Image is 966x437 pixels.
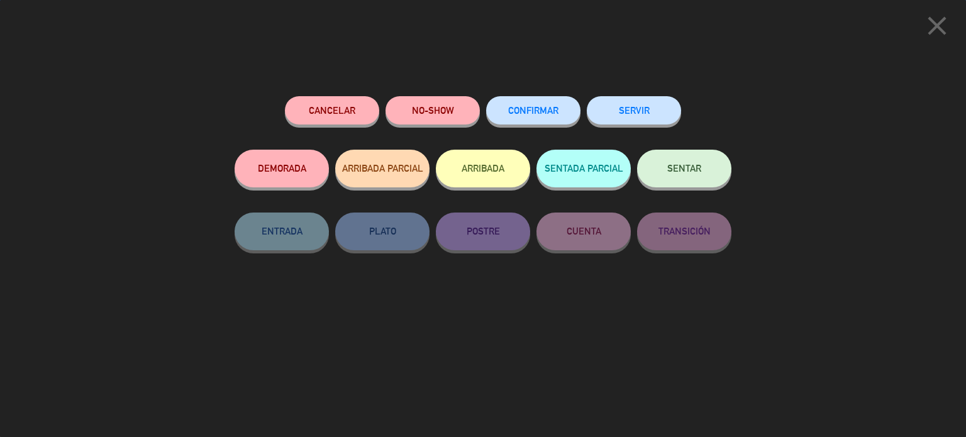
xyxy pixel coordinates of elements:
button: CUENTA [536,213,631,250]
span: CONFIRMAR [508,105,558,116]
button: SENTADA PARCIAL [536,150,631,187]
i: close [921,10,953,41]
button: SENTAR [637,150,731,187]
button: Cancelar [285,96,379,124]
button: DEMORADA [235,150,329,187]
button: CONFIRMAR [486,96,580,124]
button: close [918,9,957,47]
span: ARRIBADA PARCIAL [342,163,423,174]
span: SENTAR [667,163,701,174]
button: PLATO [335,213,430,250]
button: ARRIBADA [436,150,530,187]
button: POSTRE [436,213,530,250]
button: TRANSICIÓN [637,213,731,250]
button: NO-SHOW [386,96,480,124]
button: ENTRADA [235,213,329,250]
button: SERVIR [587,96,681,124]
button: ARRIBADA PARCIAL [335,150,430,187]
